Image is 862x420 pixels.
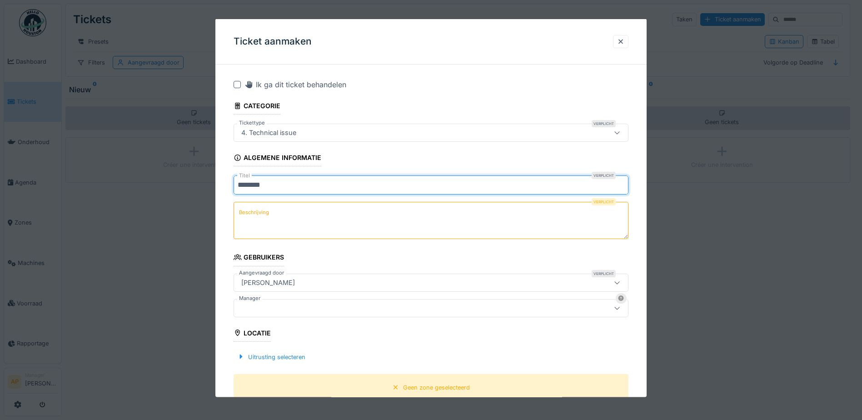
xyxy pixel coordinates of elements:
div: Categorie [234,99,280,115]
div: [PERSON_NAME] [238,277,299,287]
label: Beschrijving [237,207,271,218]
label: Titel [237,172,252,180]
h3: Ticket aanmaken [234,36,312,47]
label: Manager [237,294,262,302]
div: 4. Technical issue [238,128,300,138]
div: Locatie [234,326,271,341]
div: Verplicht [592,270,616,277]
div: Verplicht [592,198,616,205]
label: Aangevraagd door [237,269,286,276]
div: Geen zone geselecteerd [403,383,470,391]
div: Ik ga dit ticket behandelen [244,79,346,90]
div: Gebruikers [234,250,284,266]
div: Verplicht [592,172,616,179]
div: Algemene informatie [234,151,321,166]
label: Tickettype [237,119,267,127]
div: Uitrusting selecteren [234,350,309,363]
div: Verplicht [592,120,616,127]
